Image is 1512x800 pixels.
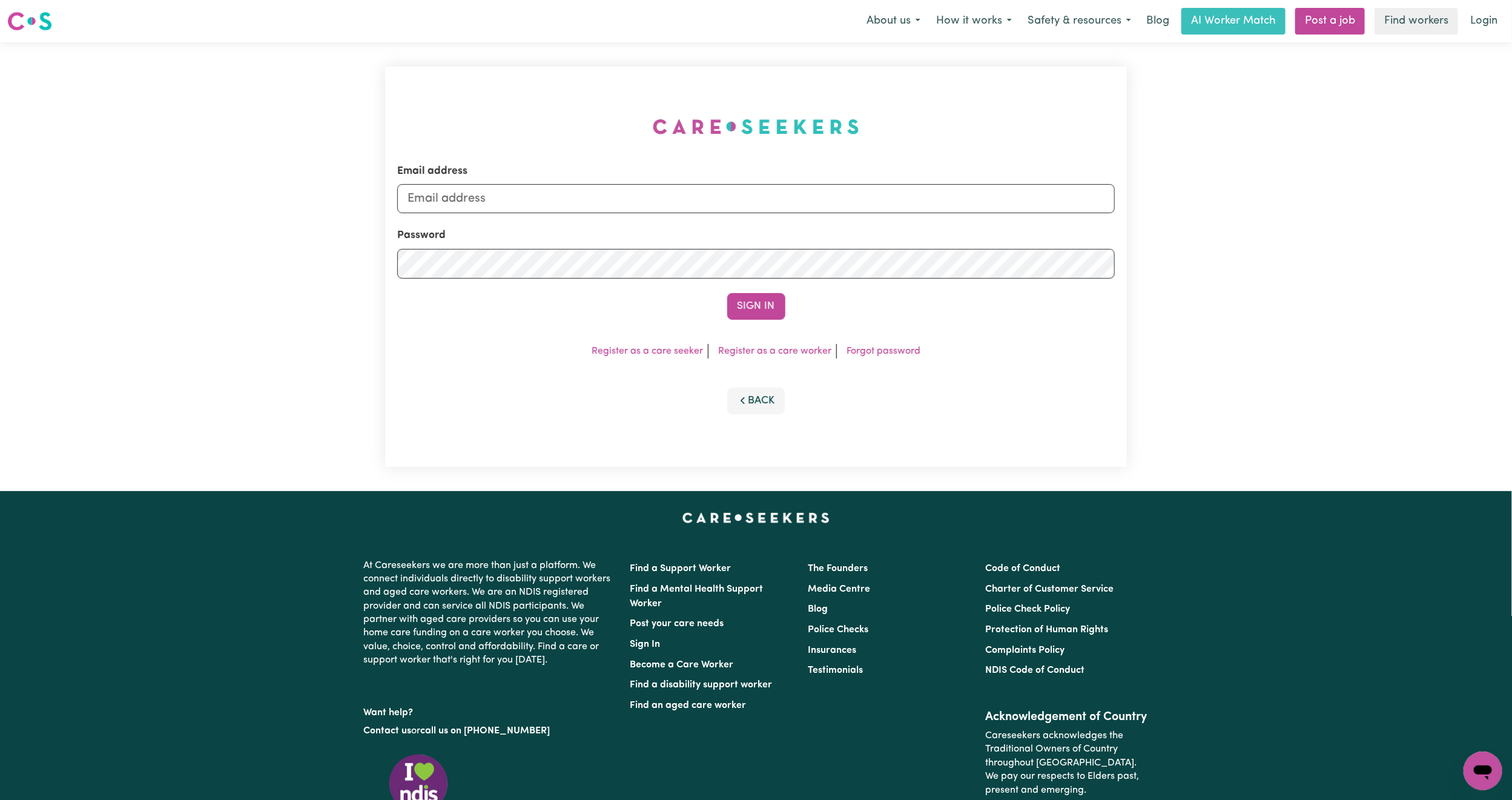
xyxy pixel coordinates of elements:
[808,646,856,655] a: Insurances
[808,584,870,594] a: Media Centre
[7,10,52,32] img: Careseekers logo
[630,660,734,670] a: Become a Care Worker
[808,666,863,675] a: Testimonials
[592,346,703,356] a: Register as a care seeker
[1139,8,1177,35] a: Blog
[682,513,830,523] a: Careseekers home page
[985,564,1060,574] a: Code of Conduct
[985,646,1065,655] a: Complaints Policy
[985,666,1084,675] a: NDIS Code of Conduct
[808,564,868,574] a: The Founders
[630,640,661,649] a: Sign In
[1295,8,1365,35] a: Post a job
[1464,752,1502,790] iframe: Button to launch messaging window, conversation in progress
[985,604,1070,614] a: Police Check Policy
[1463,8,1505,35] a: Login
[364,726,412,736] a: Contact us
[718,346,831,356] a: Register as a care worker
[364,701,616,719] p: Want help?
[397,164,467,179] label: Email address
[364,719,616,742] p: or
[630,564,731,574] a: Find a Support Worker
[7,7,52,35] a: Careseekers logo
[727,293,785,320] button: Sign In
[421,726,550,736] a: call us on [PHONE_NUMBER]
[985,584,1114,594] a: Charter of Customer Service
[397,228,446,243] label: Password
[1181,8,1286,35] a: AI Worker Match
[808,604,828,614] a: Blog
[630,680,773,690] a: Find a disability support worker
[847,346,920,356] a: Forgot password
[364,554,616,672] p: At Careseekers we are more than just a platform. We connect individuals directly to disability su...
[630,619,724,629] a: Post your care needs
[1020,8,1139,34] button: Safety & resources
[985,710,1148,724] h2: Acknowledgement of Country
[1375,8,1458,35] a: Find workers
[985,625,1108,635] a: Protection of Human Rights
[630,701,747,710] a: Find an aged care worker
[859,8,928,34] button: About us
[808,625,868,635] a: Police Checks
[727,388,785,414] button: Back
[928,8,1020,34] button: How it works
[397,184,1115,213] input: Email address
[630,584,764,609] a: Find a Mental Health Support Worker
